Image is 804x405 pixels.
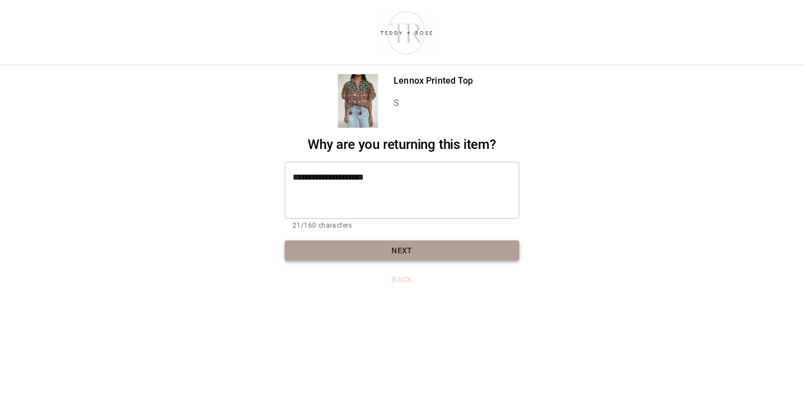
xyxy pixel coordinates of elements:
[285,137,519,153] h2: Why are you returning this item?
[394,97,473,110] p: S
[375,8,438,56] img: shop-teddyrose.myshopify.com-d93983e8-e25b-478f-b32e-9430bef33fdd
[285,240,519,261] button: Next
[394,74,473,88] p: Lennox Printed Top
[293,220,511,232] p: 21/160 characters
[285,269,519,290] button: Back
